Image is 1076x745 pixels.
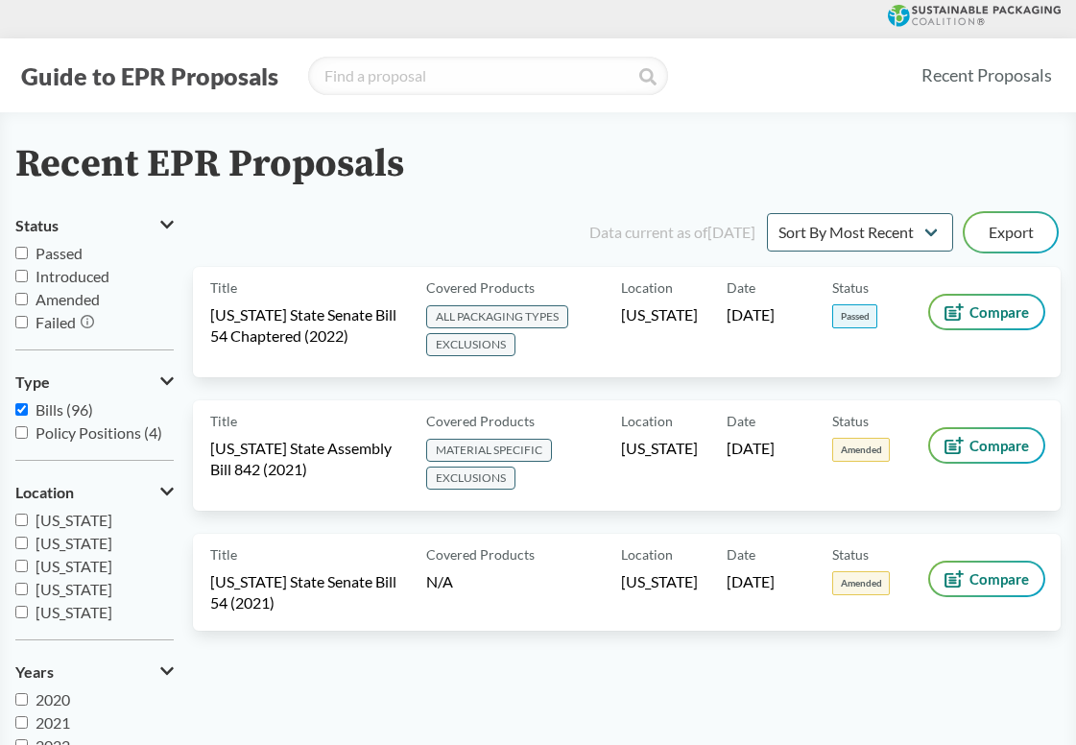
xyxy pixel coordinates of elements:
span: Bills (96) [36,400,93,419]
span: Amended [832,438,890,462]
h2: Recent EPR Proposals [15,143,404,186]
span: Passed [36,244,83,262]
input: Bills (96) [15,403,28,416]
span: [US_STATE] [621,571,698,592]
span: EXCLUSIONS [426,333,515,356]
span: Location [621,277,673,298]
span: [US_STATE] [621,438,698,459]
input: [US_STATE] [15,560,28,572]
span: Amended [36,290,100,308]
span: ALL PACKAGING TYPES [426,305,568,328]
span: Compare [969,571,1029,587]
div: Data current as of [DATE] [589,221,755,244]
span: Compare [969,438,1029,453]
a: Recent Proposals [913,54,1061,97]
span: Policy Positions (4) [36,423,162,442]
span: Amended [832,571,890,595]
input: Failed [15,316,28,328]
span: Compare [969,304,1029,320]
button: Location [15,476,174,509]
input: [US_STATE] [15,606,28,618]
span: [US_STATE] State Senate Bill 54 (2021) [210,571,403,613]
span: Covered Products [426,277,535,298]
span: Date [727,277,755,298]
span: Years [15,663,54,681]
span: [US_STATE] [36,511,112,529]
span: [US_STATE] State Assembly Bill 842 (2021) [210,438,403,480]
span: [US_STATE] [36,603,112,621]
span: [US_STATE] [36,534,112,552]
input: [US_STATE] [15,537,28,549]
span: Type [15,373,50,391]
span: Date [727,411,755,431]
span: 2021 [36,713,70,732]
span: Status [832,411,869,431]
input: [US_STATE] [15,514,28,526]
span: Location [621,411,673,431]
span: Title [210,277,237,298]
span: Title [210,411,237,431]
button: Years [15,656,174,688]
span: [DATE] [727,571,775,592]
span: MATERIAL SPECIFIC [426,439,552,462]
button: Compare [930,429,1043,462]
span: [US_STATE] [36,557,112,575]
span: Status [832,277,869,298]
span: Covered Products [426,544,535,565]
button: Guide to EPR Proposals [15,60,284,91]
input: [US_STATE] [15,583,28,595]
span: EXCLUSIONS [426,467,515,490]
span: [US_STATE] State Senate Bill 54 Chaptered (2022) [210,304,403,347]
span: Status [15,217,59,234]
button: Compare [930,563,1043,595]
input: 2021 [15,716,28,729]
span: Location [621,544,673,565]
input: Policy Positions (4) [15,426,28,439]
span: [US_STATE] [621,304,698,325]
input: Find a proposal [308,57,668,95]
span: Status [832,544,869,565]
span: [DATE] [727,438,775,459]
span: [US_STATE] [36,580,112,598]
button: Compare [930,296,1043,328]
span: 2020 [36,690,70,709]
span: Location [15,484,74,501]
input: Passed [15,247,28,259]
input: 2020 [15,693,28,706]
span: N/A [426,572,453,590]
span: Introduced [36,267,109,285]
span: Title [210,544,237,565]
button: Status [15,209,174,242]
span: Failed [36,313,76,331]
span: [DATE] [727,304,775,325]
button: Type [15,366,174,398]
button: Export [965,213,1057,252]
span: Covered Products [426,411,535,431]
span: Passed [832,304,877,328]
span: Date [727,544,755,565]
input: Amended [15,293,28,305]
input: Introduced [15,270,28,282]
